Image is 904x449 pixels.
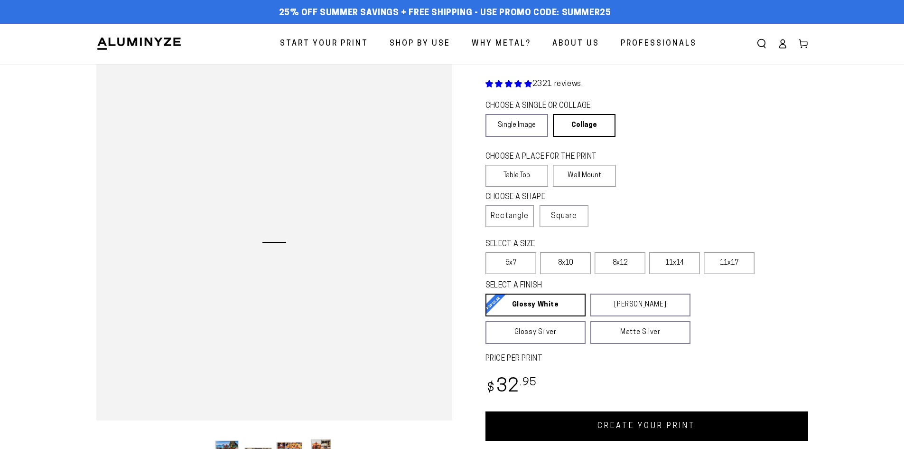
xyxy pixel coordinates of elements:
bdi: 32 [485,378,537,396]
label: 11x14 [649,252,700,274]
a: Professionals [614,31,704,57]
span: Shop By Use [390,37,450,51]
a: Why Metal? [465,31,538,57]
a: Matte Silver [590,321,690,344]
legend: CHOOSE A SHAPE [485,192,580,203]
a: [PERSON_NAME] [590,294,690,316]
span: $ [487,382,495,395]
legend: SELECT A SIZE [485,239,675,250]
label: 11x17 [704,252,755,274]
a: Shop By Use [382,31,457,57]
span: Rectangle [491,210,529,222]
label: 8x12 [595,252,645,274]
span: About Us [552,37,599,51]
legend: SELECT A FINISH [485,280,668,291]
span: Square [551,210,577,222]
span: Why Metal? [472,37,531,51]
span: Professionals [621,37,697,51]
label: Wall Mount [553,165,616,187]
legend: CHOOSE A PLACE FOR THE PRINT [485,152,607,162]
legend: CHOOSE A SINGLE OR COLLAGE [485,101,607,112]
a: Collage [553,114,615,137]
a: Glossy White [485,294,586,316]
span: 25% off Summer Savings + Free Shipping - Use Promo Code: SUMMER25 [279,8,611,19]
a: Start Your Print [273,31,375,57]
a: About Us [545,31,606,57]
a: Glossy Silver [485,321,586,344]
label: Table Top [485,165,549,187]
a: Single Image [485,114,548,137]
label: 8x10 [540,252,591,274]
a: CREATE YOUR PRINT [485,411,808,441]
sup: .95 [520,377,537,388]
label: PRICE PER PRINT [485,353,808,364]
label: 5x7 [485,252,536,274]
span: Start Your Print [280,37,368,51]
summary: Search our site [751,33,772,54]
img: Aluminyze [96,37,182,51]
